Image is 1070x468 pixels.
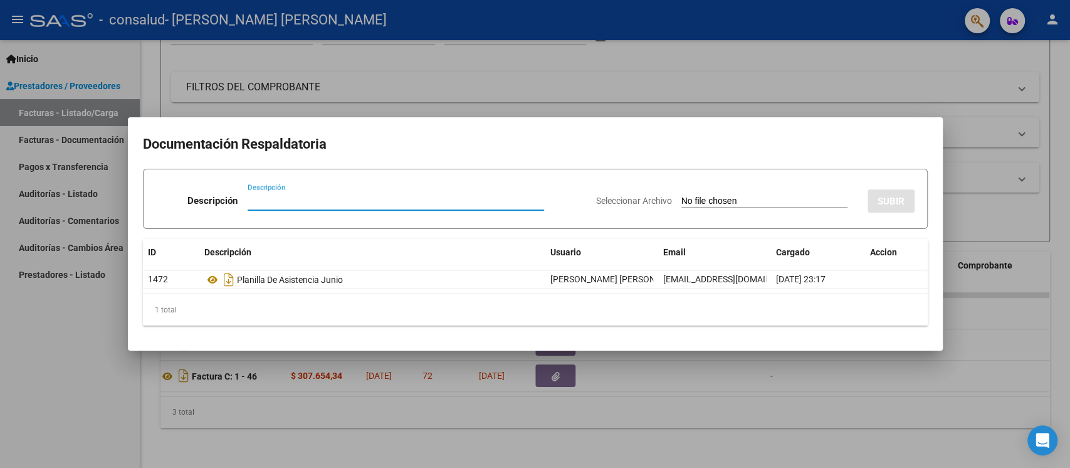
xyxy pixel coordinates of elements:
[545,239,658,266] datatable-header-cell: Usuario
[1027,425,1057,455] div: Open Intercom Messenger
[143,132,928,156] h2: Documentación Respaldatoria
[148,274,168,284] span: 1472
[187,194,238,208] p: Descripción
[221,270,237,290] i: Descargar documento
[658,239,771,266] datatable-header-cell: Email
[865,239,928,266] datatable-header-cell: Accion
[663,247,686,257] span: Email
[771,239,865,266] datatable-header-cell: Cargado
[143,294,928,326] div: 1 total
[204,247,251,257] span: Descripción
[776,274,826,284] span: [DATE] 23:17
[204,270,540,290] div: Planilla De Asistencia Junio
[550,274,686,284] span: [PERSON_NAME] [PERSON_NAME]
[199,239,545,266] datatable-header-cell: Descripción
[143,239,199,266] datatable-header-cell: ID
[596,196,672,206] span: Seleccionar Archivo
[878,196,905,207] span: SUBIR
[148,247,156,257] span: ID
[868,189,915,213] button: SUBIR
[870,247,897,257] span: Accion
[776,247,810,257] span: Cargado
[550,247,581,257] span: Usuario
[663,274,802,284] span: [EMAIL_ADDRESS][DOMAIN_NAME]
